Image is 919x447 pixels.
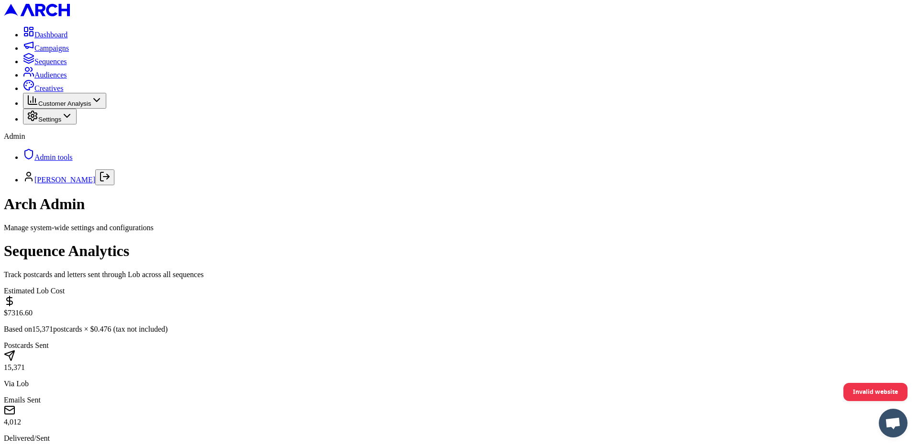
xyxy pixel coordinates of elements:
span: Admin tools [34,153,73,161]
div: Open chat [879,409,908,437]
span: Audiences [34,71,67,79]
button: Customer Analysis [23,93,106,109]
p: Delivered/Sent [4,434,915,443]
h1: Sequence Analytics [4,242,915,260]
div: 4,012 [4,418,915,426]
a: Sequences [23,57,67,66]
div: 15,371 [4,363,915,372]
div: Manage system-wide settings and configurations [4,223,915,232]
span: Campaigns [34,44,69,52]
a: [PERSON_NAME] [34,176,95,184]
span: Settings [38,116,61,123]
div: Admin [4,132,915,141]
p: Via Lob [4,380,915,388]
button: Log out [95,169,114,185]
a: Dashboard [23,31,67,39]
div: Postcards Sent [4,341,915,350]
span: Invalid website [853,383,898,400]
span: Creatives [34,84,63,92]
a: Creatives [23,84,63,92]
button: Settings [23,109,77,124]
a: Campaigns [23,44,69,52]
div: $ 7316.60 [4,309,915,317]
div: Emails Sent [4,396,915,404]
div: Estimated Lob Cost [4,287,915,295]
p: Based on 15,371 postcards × $0.476 (tax not included) [4,325,915,334]
span: Dashboard [34,31,67,39]
h1: Arch Admin [4,195,915,213]
a: Audiences [23,71,67,79]
a: Admin tools [23,153,73,161]
p: Track postcards and letters sent through Lob across all sequences [4,270,915,279]
span: Sequences [34,57,67,66]
span: Customer Analysis [38,100,91,107]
